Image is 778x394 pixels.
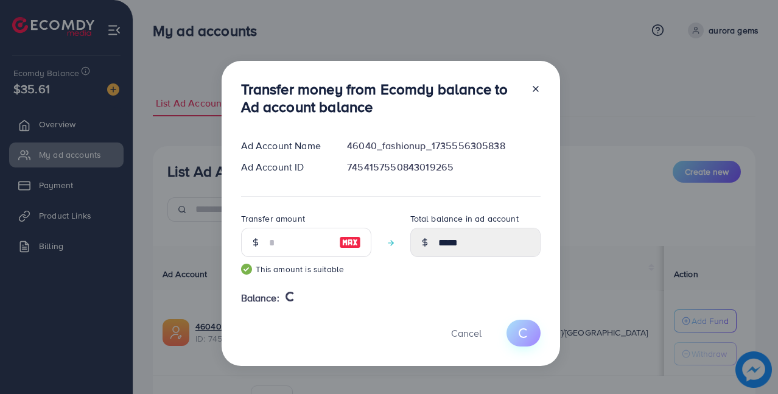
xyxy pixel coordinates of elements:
span: Balance: [241,291,279,305]
div: Ad Account Name [231,139,338,153]
small: This amount is suitable [241,263,371,275]
div: 7454157550843019265 [337,160,550,174]
div: Ad Account ID [231,160,338,174]
span: Cancel [451,326,482,340]
img: image [339,235,361,250]
div: 46040_fashionup_1735556305838 [337,139,550,153]
img: guide [241,264,252,275]
h3: Transfer money from Ecomdy balance to Ad account balance [241,80,521,116]
label: Transfer amount [241,213,305,225]
label: Total balance in ad account [410,213,519,225]
button: Cancel [436,320,497,346]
